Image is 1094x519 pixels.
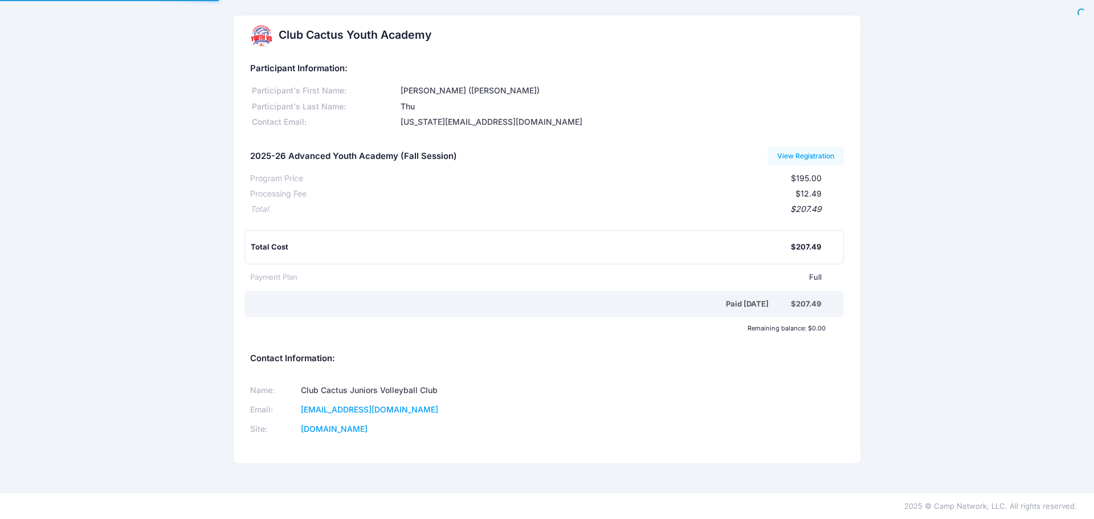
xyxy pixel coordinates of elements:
div: Program Price [250,173,303,185]
span: 2025 © Camp Network, LLC. All rights reserved. [904,501,1077,510]
a: [EMAIL_ADDRESS][DOMAIN_NAME] [301,404,438,414]
div: Total Cost [251,242,791,253]
div: [PERSON_NAME] ([PERSON_NAME]) [399,85,844,97]
a: View Registration [768,146,844,166]
div: [US_STATE][EMAIL_ADDRESS][DOMAIN_NAME] [399,116,844,128]
h5: Contact Information: [250,354,844,364]
a: [DOMAIN_NAME] [301,424,368,434]
h5: 2025-26 Advanced Youth Academy (Fall Session) [250,152,457,162]
div: Contact Email: [250,116,399,128]
div: $207.49 [268,203,822,215]
div: Remaining balance: $0.00 [244,325,831,332]
div: Thu [399,101,844,113]
td: Name: [250,381,297,401]
div: Paid [DATE] [252,299,791,310]
div: Processing Fee [250,188,307,200]
div: $12.49 [307,188,822,200]
td: Club Cactus Juniors Volleyball Club [297,381,533,401]
div: Participant's Last Name: [250,101,399,113]
div: $207.49 [791,242,821,253]
div: Payment Plan [250,272,297,283]
div: Participant's First Name: [250,85,399,97]
div: $207.49 [791,299,821,310]
h2: Club Cactus Youth Academy [279,28,431,42]
div: Full [297,272,822,283]
h5: Participant Information: [250,64,844,74]
div: Total [250,203,268,215]
td: Email: [250,401,297,420]
td: Site: [250,419,297,439]
span: $195.00 [791,173,822,183]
